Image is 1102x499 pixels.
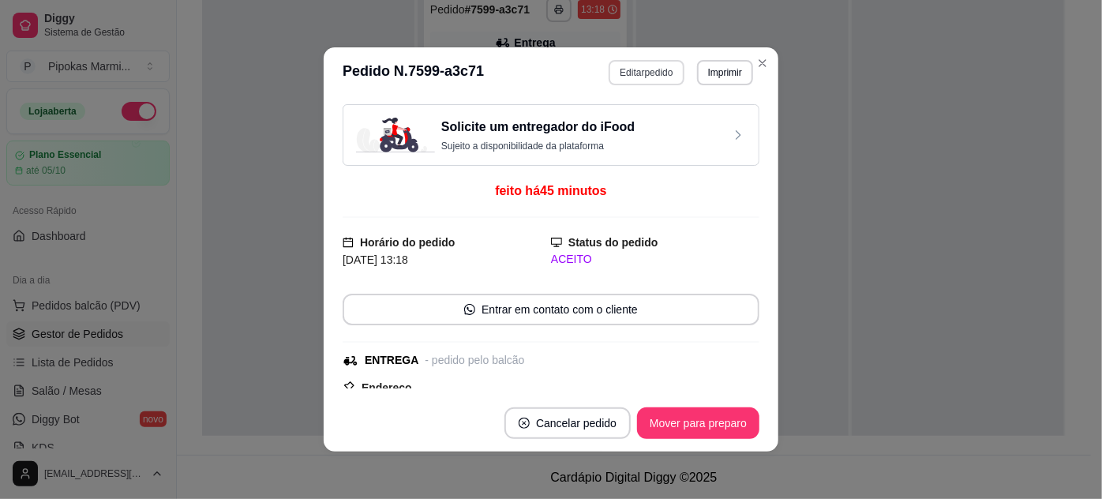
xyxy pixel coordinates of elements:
[609,60,684,85] button: Editarpedido
[356,118,435,152] img: delivery-image
[441,118,635,137] h3: Solicite um entregador do iFood
[568,236,658,249] strong: Status do pedido
[697,60,753,85] button: Imprimir
[495,184,606,197] span: feito há 45 minutos
[343,60,484,85] h3: Pedido N. 7599-a3c71
[637,407,759,439] button: Mover para preparo
[750,51,775,76] button: Close
[343,237,354,248] span: calendar
[551,237,562,248] span: desktop
[551,251,759,268] div: ACEITO
[441,140,635,152] p: Sujeito a disponibilidade da plataforma
[343,381,355,393] span: pushpin
[362,381,412,394] strong: Endereço
[360,236,455,249] strong: Horário do pedido
[425,352,524,369] div: - pedido pelo balcão
[519,418,530,429] span: close-circle
[365,352,418,369] div: ENTREGA
[504,407,631,439] button: close-circleCancelar pedido
[464,304,475,315] span: whats-app
[343,294,759,325] button: whats-appEntrar em contato com o cliente
[343,253,408,266] span: [DATE] 13:18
